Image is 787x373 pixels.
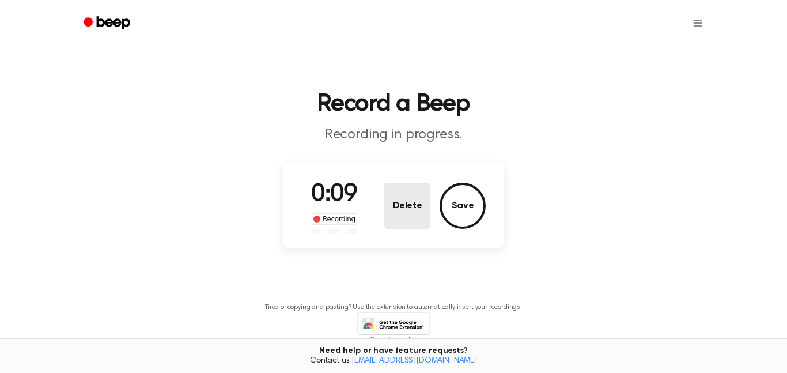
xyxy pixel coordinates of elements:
[311,213,358,225] div: Recording
[684,9,712,37] button: Open menu
[75,12,141,35] a: Beep
[172,126,615,145] p: Recording in progress.
[311,183,357,207] span: 0:09
[440,183,486,229] button: Save Audio Record
[265,303,522,312] p: Tired of copying and pasting? Use the extension to automatically insert your recordings.
[99,92,688,116] h1: Record a Beep
[7,356,780,367] span: Contact us
[384,183,430,229] button: Delete Audio Record
[351,357,477,365] a: [EMAIL_ADDRESS][DOMAIN_NAME]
